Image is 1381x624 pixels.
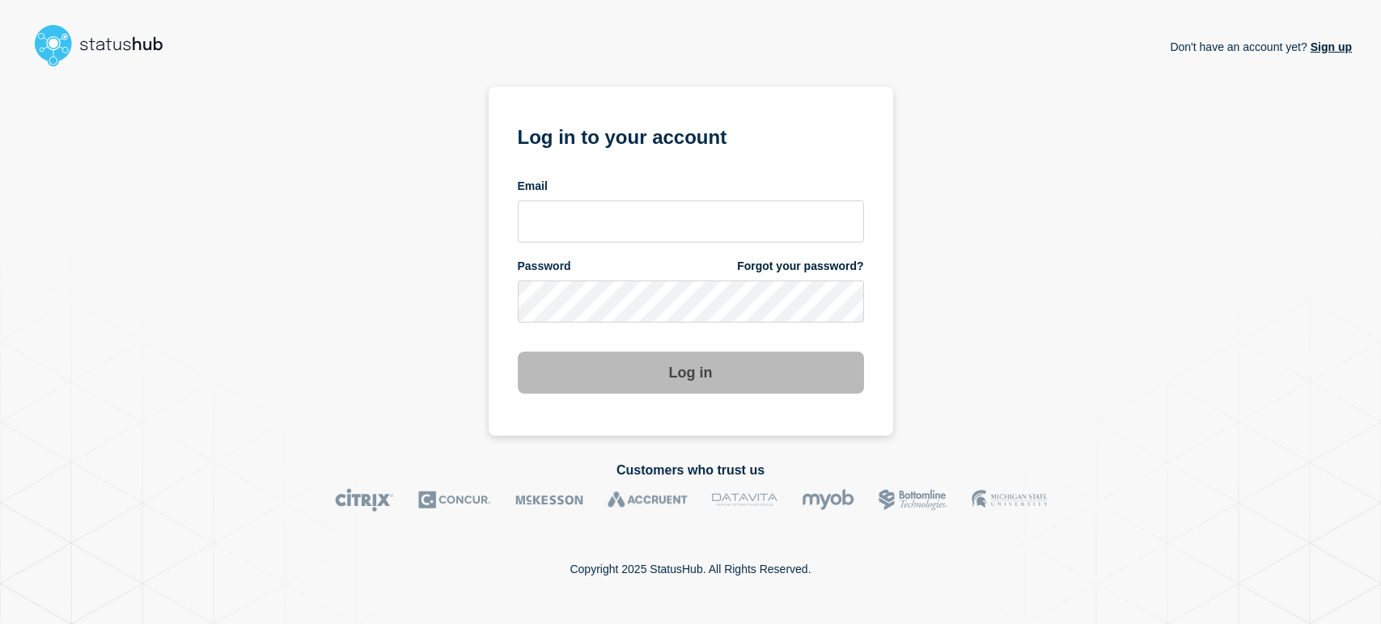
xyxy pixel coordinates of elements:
[802,488,854,512] img: myob logo
[972,488,1047,512] img: MSU logo
[1307,40,1352,53] a: Sign up
[518,352,864,394] button: Log in
[518,280,864,323] input: password input
[418,488,491,512] img: Concur logo
[608,488,688,512] img: Accruent logo
[29,463,1352,478] h2: Customers who trust us
[518,179,548,194] span: Email
[737,259,863,274] a: Forgot your password?
[335,488,394,512] img: Citrix logo
[518,200,864,242] input: email input
[518,120,864,150] h1: Log in to your account
[515,488,583,512] img: McKesson logo
[29,19,183,71] img: StatusHub logo
[518,259,571,274] span: Password
[712,488,777,512] img: DataVita logo
[570,563,811,576] p: Copyright 2025 StatusHub. All Rights Reserved.
[879,488,947,512] img: Bottomline logo
[1170,27,1352,66] p: Don't have an account yet?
